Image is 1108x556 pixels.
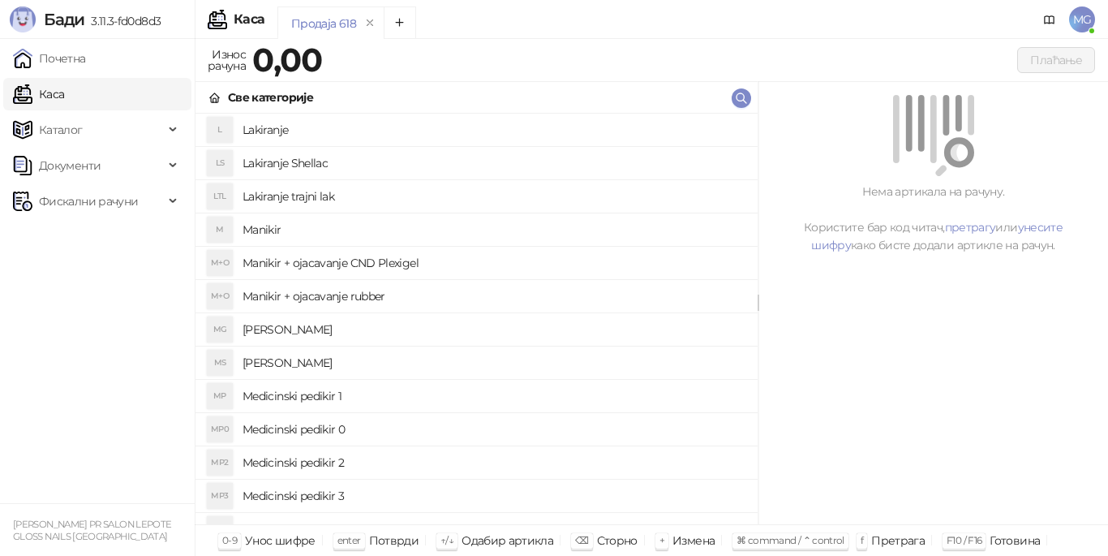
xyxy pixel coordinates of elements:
[243,350,745,376] h4: [PERSON_NAME]
[243,383,745,409] h4: Medicinski pedikir 1
[207,317,233,343] div: MG
[672,530,715,551] div: Измена
[871,530,925,551] div: Претрага
[462,530,553,551] div: Одабир артикла
[947,534,981,546] span: F10 / F16
[44,10,84,29] span: Бади
[234,13,264,26] div: Каса
[207,416,233,442] div: MP0
[207,217,233,243] div: M
[222,534,237,546] span: 0-9
[243,483,745,509] h4: Medicinski pedikir 3
[243,117,745,143] h4: Lakiranje
[990,530,1040,551] div: Готовина
[207,450,233,476] div: MP2
[337,534,361,546] span: enter
[207,283,233,309] div: M+O
[384,6,416,39] button: Add tab
[597,530,638,551] div: Сторно
[39,114,83,146] span: Каталог
[737,534,844,546] span: ⌘ command / ⌃ control
[778,183,1089,254] div: Нема артикала на рачуну. Користите бар код читач, или како бисте додали артикле на рачун.
[207,117,233,143] div: L
[575,534,588,546] span: ⌫
[243,250,745,276] h4: Manikir + ojacavanje CND Plexigel
[291,15,356,32] div: Продаја 618
[207,483,233,509] div: MP3
[359,16,380,30] button: remove
[207,350,233,376] div: MS
[1017,47,1095,73] button: Плаћање
[243,516,745,542] h4: Pedikir
[207,183,233,209] div: LTL
[659,534,664,546] span: +
[39,185,138,218] span: Фискални рачуни
[243,150,745,176] h4: Lakiranje Shellac
[945,220,996,235] a: претрагу
[243,317,745,343] h4: [PERSON_NAME]
[369,530,419,551] div: Потврди
[228,88,313,106] div: Све категорије
[1069,6,1095,32] span: MG
[84,14,161,28] span: 3.11.3-fd0d8d3
[243,416,745,442] h4: Medicinski pedikir 0
[207,150,233,176] div: LS
[207,383,233,409] div: MP
[245,530,316,551] div: Унос шифре
[204,44,249,76] div: Износ рачуна
[243,183,745,209] h4: Lakiranje trajni lak
[440,534,453,546] span: ↑/↓
[243,283,745,309] h4: Manikir + ojacavanje rubber
[13,78,64,110] a: Каса
[195,114,758,524] div: grid
[861,534,863,546] span: f
[252,40,322,80] strong: 0,00
[207,516,233,542] div: P
[243,217,745,243] h4: Manikir
[13,519,171,542] small: [PERSON_NAME] PR SALON LEPOTE GLOSS NAILS [GEOGRAPHIC_DATA]
[243,450,745,476] h4: Medicinski pedikir 2
[39,149,101,182] span: Документи
[207,250,233,276] div: M+O
[13,42,86,75] a: Почетна
[1037,6,1063,32] a: Документација
[10,6,36,32] img: Logo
